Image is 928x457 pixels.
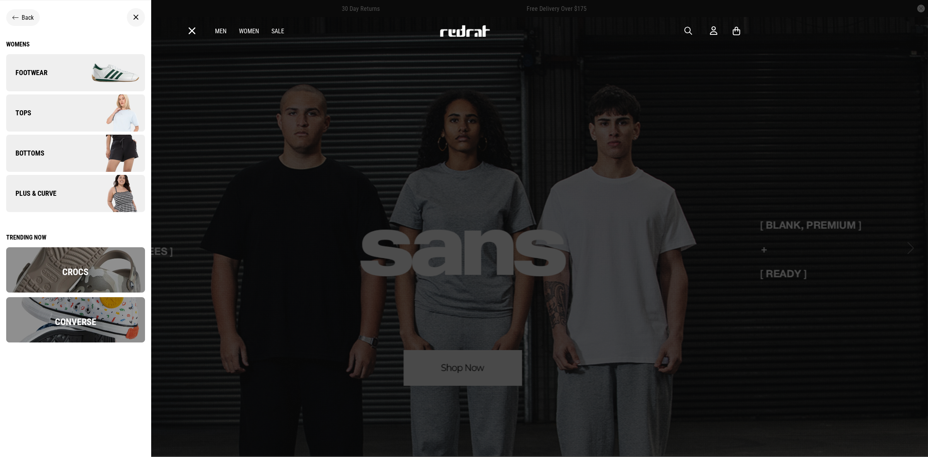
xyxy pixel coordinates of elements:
span: Back [22,14,34,21]
a: Crocs [6,287,145,294]
img: converse2x.png [6,297,145,342]
a: Men [215,27,227,35]
img: Company [75,174,145,213]
div: Trending now [6,234,145,241]
a: Women [239,27,259,35]
a: Womens [6,41,145,48]
img: overlay.png [6,247,145,293]
a: Plus & Curve Company [6,175,145,212]
a: Bottoms Company [6,135,145,172]
a: Footwear Company [6,54,145,91]
a: Sale [271,27,284,35]
img: Redrat logo [439,25,490,37]
button: Open LiveChat chat widget [6,3,29,26]
span: Bottoms [6,149,44,158]
span: Crocs [62,267,89,277]
span: Tops [6,108,31,118]
span: Footwear [6,68,48,77]
a: Converse [6,337,145,344]
img: Company [75,94,145,132]
img: Company [75,53,145,92]
span: Converse [55,317,96,327]
img: Company [75,134,145,173]
span: Plus & Curve [6,189,56,198]
a: Tops Company [6,94,145,132]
